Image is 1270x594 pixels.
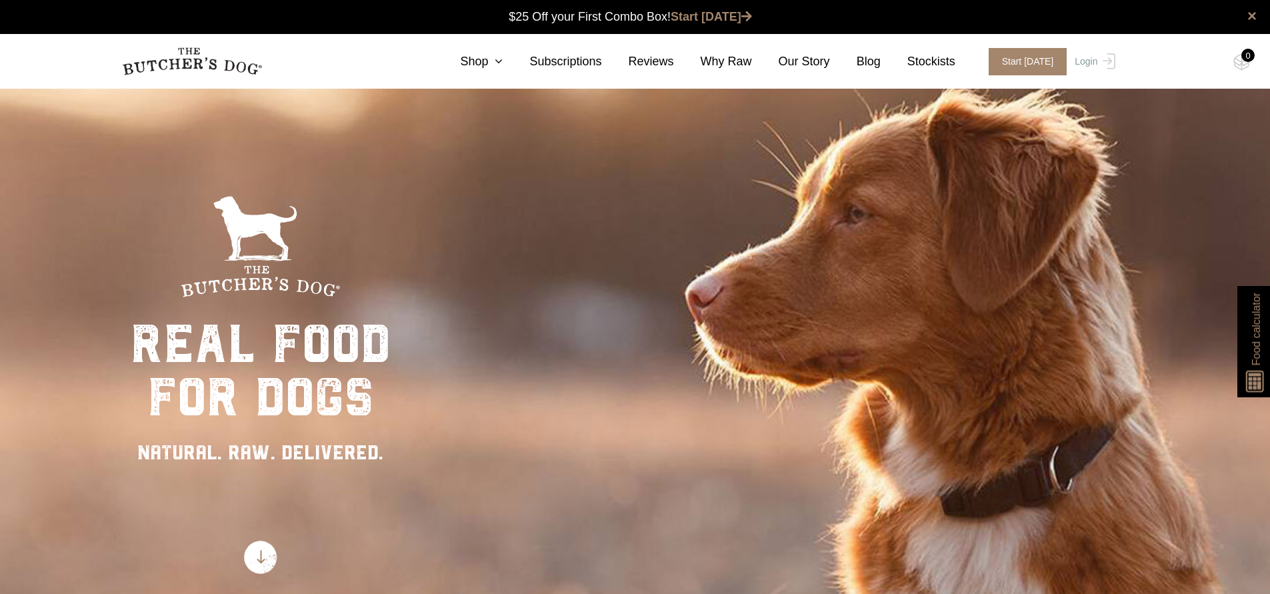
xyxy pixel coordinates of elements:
[433,53,503,71] a: Shop
[503,53,601,71] a: Subscriptions
[1241,49,1255,62] div: 0
[975,48,1072,75] a: Start [DATE]
[830,53,881,71] a: Blog
[881,53,955,71] a: Stockists
[671,10,752,23] a: Start [DATE]
[1233,53,1250,71] img: TBD_Cart-Empty.png
[602,53,674,71] a: Reviews
[674,53,752,71] a: Why Raw
[752,53,830,71] a: Our Story
[131,437,391,467] div: NATURAL. RAW. DELIVERED.
[1247,8,1257,24] a: close
[1248,293,1264,365] span: Food calculator
[1071,48,1115,75] a: Login
[131,317,391,424] div: real food for dogs
[989,48,1067,75] span: Start [DATE]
